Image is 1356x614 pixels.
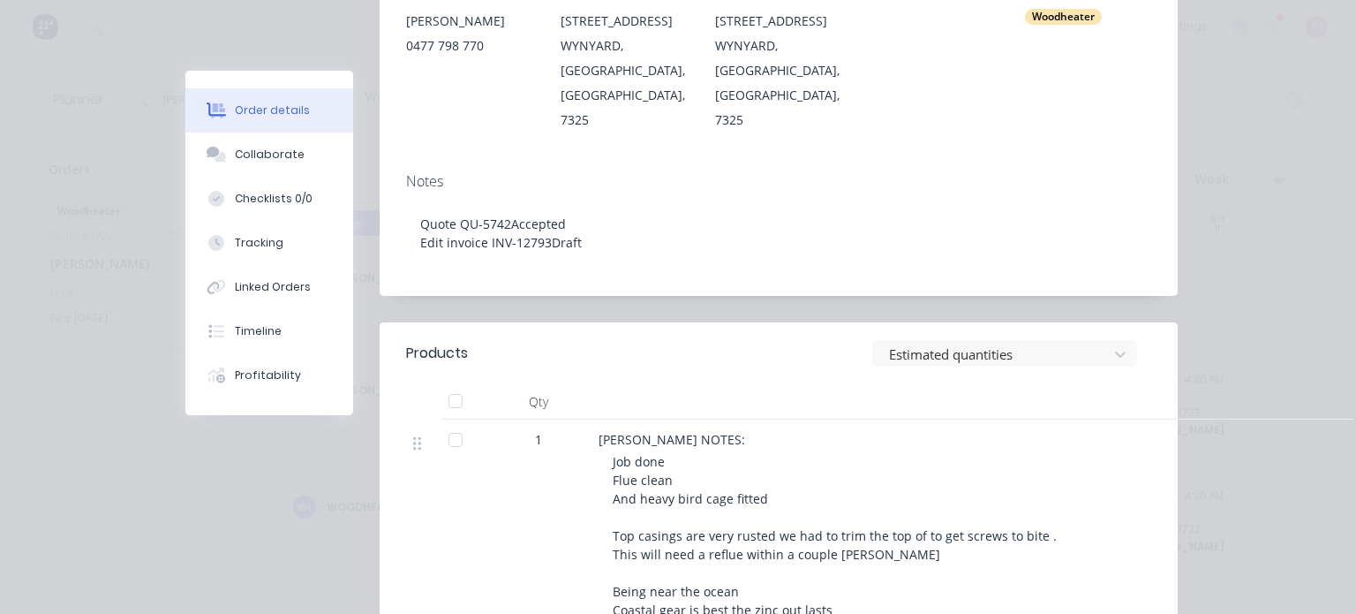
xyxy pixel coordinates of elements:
[715,9,841,133] div: [STREET_ADDRESS]WYNYARD, [GEOGRAPHIC_DATA], [GEOGRAPHIC_DATA], 7325
[561,34,687,133] div: WYNYARD, [GEOGRAPHIC_DATA], [GEOGRAPHIC_DATA], 7325
[235,102,310,118] div: Order details
[715,34,841,133] div: WYNYARD, [GEOGRAPHIC_DATA], [GEOGRAPHIC_DATA], 7325
[235,147,305,163] div: Collaborate
[235,323,282,339] div: Timeline
[185,353,353,398] button: Profitability
[185,265,353,309] button: Linked Orders
[185,88,353,133] button: Order details
[535,430,542,449] span: 1
[406,173,1151,190] div: Notes
[406,34,532,58] div: 0477 798 770
[1025,9,1102,25] div: Woodheater
[185,309,353,353] button: Timeline
[406,197,1151,269] div: Quote QU-5742Accepted Edit invoice INV-12793Draft
[406,343,468,364] div: Products
[561,9,687,133] div: [STREET_ADDRESS]WYNYARD, [GEOGRAPHIC_DATA], [GEOGRAPHIC_DATA], 7325
[715,9,841,34] div: [STREET_ADDRESS]
[599,431,745,448] span: [PERSON_NAME] NOTES:
[235,279,311,295] div: Linked Orders
[561,9,687,34] div: [STREET_ADDRESS]
[185,133,353,177] button: Collaborate
[406,9,532,34] div: [PERSON_NAME]
[185,221,353,265] button: Tracking
[486,384,591,420] div: Qty
[406,9,532,65] div: [PERSON_NAME]0477 798 770
[185,177,353,221] button: Checklists 0/0
[235,191,313,207] div: Checklists 0/0
[235,368,301,383] div: Profitability
[235,235,283,251] div: Tracking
